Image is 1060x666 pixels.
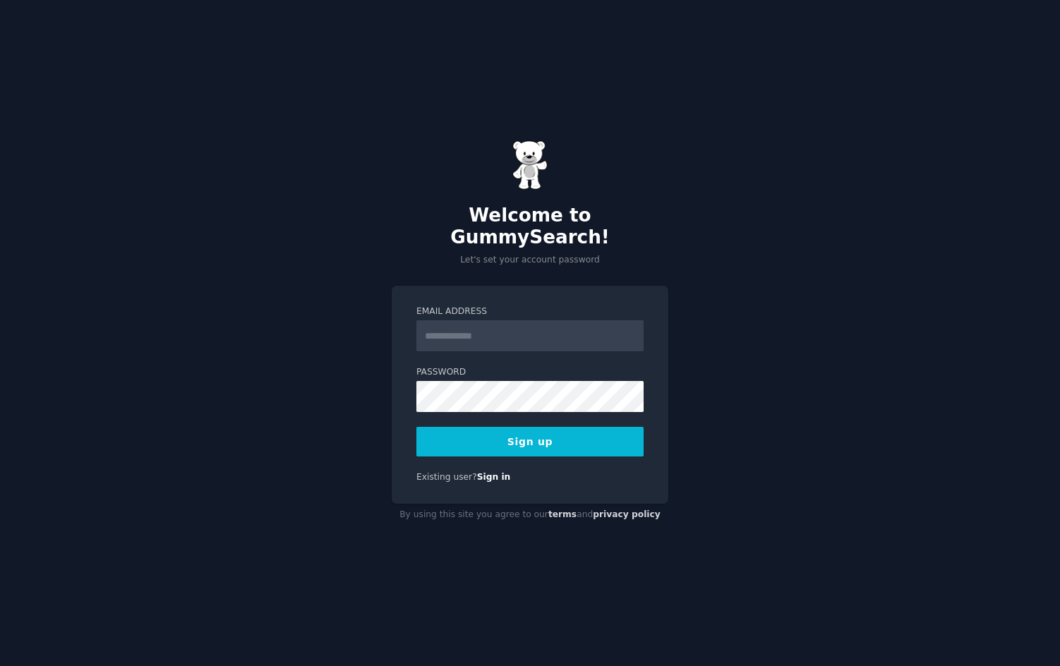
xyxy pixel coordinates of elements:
label: Email Address [416,305,644,318]
a: terms [548,509,577,519]
div: By using this site you agree to our and [392,504,668,526]
img: Gummy Bear [512,140,548,190]
h2: Welcome to GummySearch! [392,205,668,249]
button: Sign up [416,427,644,456]
p: Let's set your account password [392,254,668,267]
span: Existing user? [416,472,477,482]
a: Sign in [477,472,511,482]
a: privacy policy [593,509,661,519]
label: Password [416,366,644,379]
